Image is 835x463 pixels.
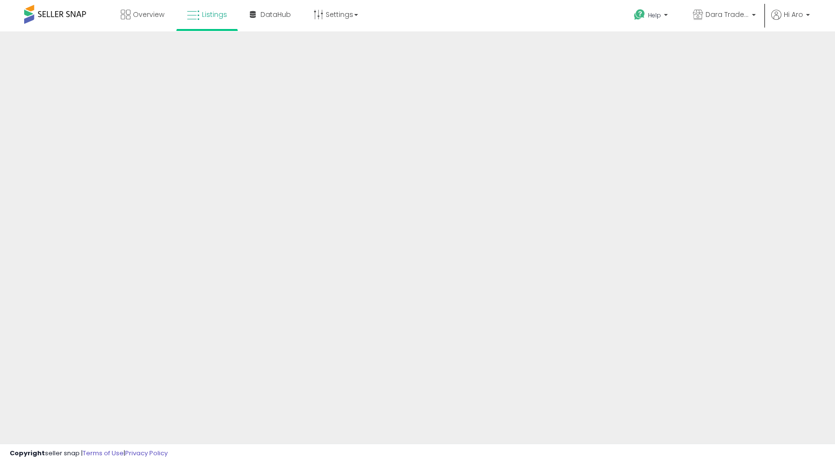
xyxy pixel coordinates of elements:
[133,10,164,19] span: Overview
[202,10,227,19] span: Listings
[260,10,291,19] span: DataHub
[633,9,646,21] i: Get Help
[784,10,803,19] span: Hi Aro
[626,1,677,31] a: Help
[648,11,661,19] span: Help
[705,10,749,19] span: Dara Trades LC
[771,10,810,31] a: Hi Aro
